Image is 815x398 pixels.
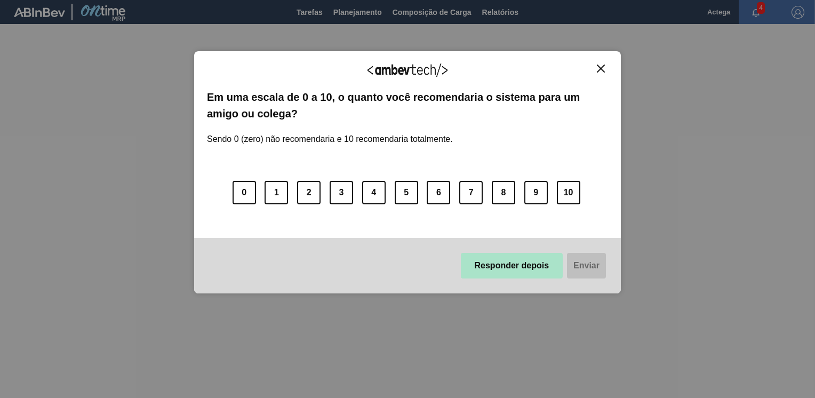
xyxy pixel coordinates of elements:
button: 0 [233,181,256,204]
label: Sendo 0 (zero) não recomendaria e 10 recomendaria totalmente. [207,122,453,144]
button: 3 [330,181,353,204]
button: 5 [395,181,418,204]
button: 9 [524,181,548,204]
button: 8 [492,181,515,204]
label: Em uma escala de 0 a 10, o quanto você recomendaria o sistema para um amigo ou colega? [207,89,608,122]
img: Close [597,65,605,73]
img: Logo Ambevtech [367,63,448,77]
button: Responder depois [461,253,563,278]
button: 2 [297,181,321,204]
button: 7 [459,181,483,204]
button: 1 [265,181,288,204]
button: 10 [557,181,580,204]
button: 6 [427,181,450,204]
button: 4 [362,181,386,204]
button: Close [594,64,608,73]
